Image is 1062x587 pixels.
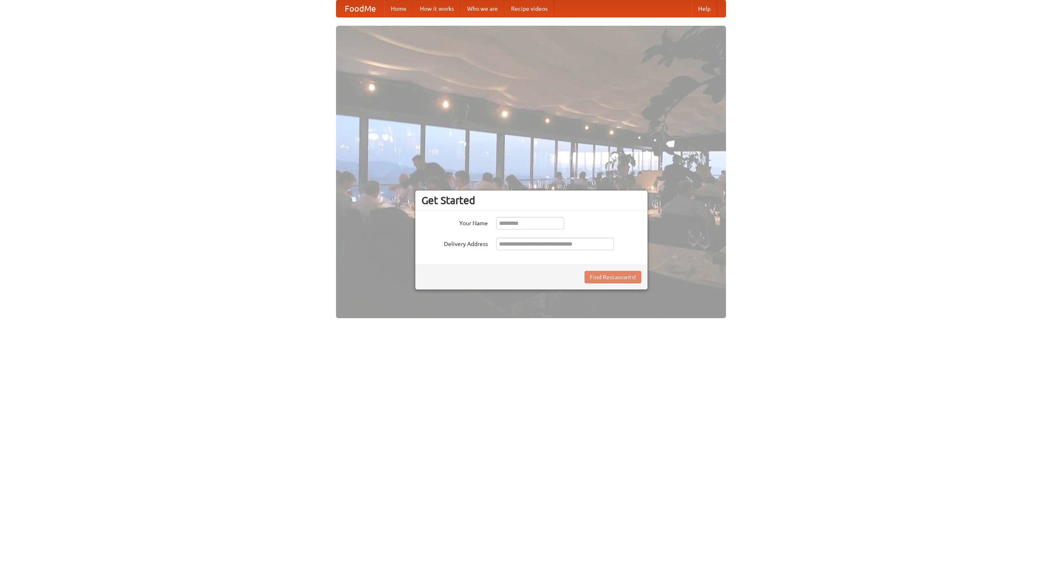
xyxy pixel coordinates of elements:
label: Your Name [421,217,488,227]
label: Delivery Address [421,238,488,248]
a: How it works [413,0,460,17]
a: Recipe videos [504,0,554,17]
a: FoodMe [336,0,384,17]
button: Find Restaurants! [585,271,641,283]
a: Home [384,0,413,17]
h3: Get Started [421,194,641,207]
a: Help [692,0,717,17]
a: Who we are [460,0,504,17]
